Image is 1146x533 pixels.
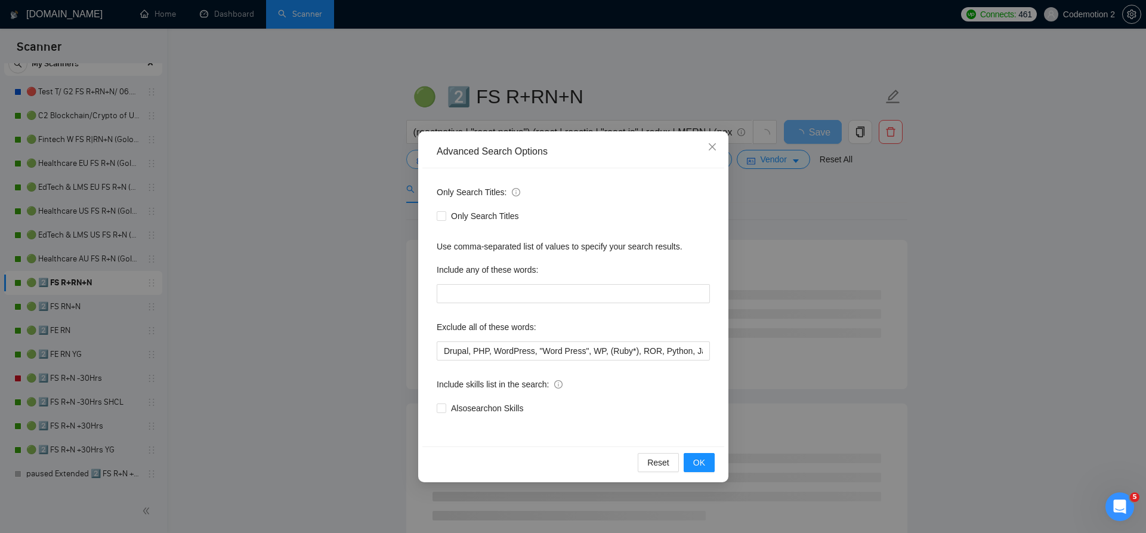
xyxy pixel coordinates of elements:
div: Use comma-separated list of values to specify your search results. [437,240,710,253]
button: OK [683,453,714,472]
label: Include any of these words: [437,260,538,279]
div: Advanced Search Options [437,145,710,158]
span: close [708,142,717,152]
span: Reset [647,456,669,469]
span: Only Search Titles [446,209,524,223]
button: Reset [638,453,679,472]
span: info-circle [554,380,563,389]
span: Include skills list in the search: [437,378,563,391]
label: Exclude all of these words: [437,318,536,337]
span: info-circle [512,188,520,196]
span: Only Search Titles: [437,186,520,199]
span: OK [693,456,705,469]
iframe: Intercom live chat [1105,492,1134,521]
button: Close [696,131,728,164]
span: 5 [1130,492,1139,502]
span: Also search on Skills [446,402,528,415]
